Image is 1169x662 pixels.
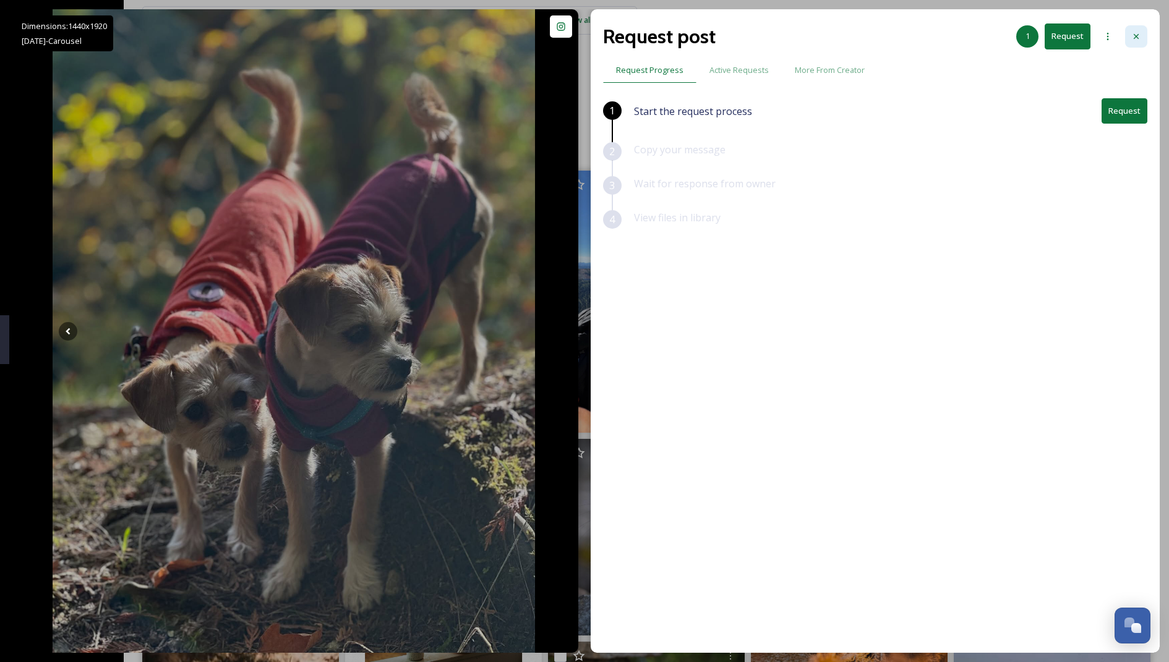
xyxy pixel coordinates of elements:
[609,144,615,159] span: 2
[634,177,776,190] span: Wait for response from owner
[609,212,615,227] span: 4
[1026,30,1030,42] span: 1
[609,103,615,118] span: 1
[1102,98,1147,124] button: Request
[1045,23,1090,49] button: Request
[616,64,683,76] span: Request Progress
[634,211,721,224] span: View files in library
[1115,608,1150,643] button: Open Chat
[609,178,615,193] span: 3
[709,64,769,76] span: Active Requests
[22,35,82,46] span: [DATE] - Carousel
[634,143,726,156] span: Copy your message
[53,9,536,653] img: Absolutely beautiful and perfect autumn day Golden light, cool tunnels, autumn adventure at Othel...
[795,64,865,76] span: More From Creator
[22,20,107,32] span: Dimensions: 1440 x 1920
[634,104,752,119] span: Start the request process
[603,22,716,51] h2: Request post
